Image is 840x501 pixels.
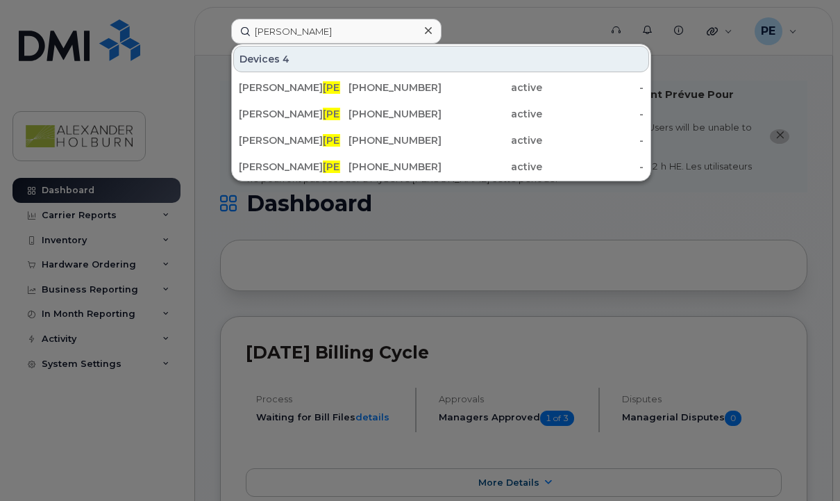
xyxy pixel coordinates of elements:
a: [PERSON_NAME][PERSON_NAME][PHONE_NUMBER]active- [233,154,649,179]
div: [PERSON_NAME] [239,107,340,121]
span: [PERSON_NAME] [323,134,407,147]
div: [PHONE_NUMBER] [340,133,442,147]
div: active [442,81,543,95]
div: [PERSON_NAME] [239,133,340,147]
div: - [542,107,644,121]
span: [PERSON_NAME] [323,161,407,173]
a: [PERSON_NAME][PERSON_NAME][PHONE_NUMBER]active- [233,128,649,153]
div: active [442,107,543,121]
div: [PHONE_NUMBER] [340,160,442,174]
div: [PERSON_NAME] [239,160,340,174]
div: active [442,133,543,147]
div: [PERSON_NAME] [239,81,340,95]
div: Devices [233,46,649,72]
span: [PERSON_NAME] [323,108,407,120]
div: - [542,81,644,95]
div: [PHONE_NUMBER] [340,107,442,121]
div: - [542,133,644,147]
div: - [542,160,644,174]
a: [PERSON_NAME][PERSON_NAME][PHONE_NUMBER]active- [233,75,649,100]
span: 4 [283,52,289,66]
span: [PERSON_NAME] [323,81,407,94]
div: [PHONE_NUMBER] [340,81,442,95]
div: active [442,160,543,174]
a: [PERSON_NAME][PERSON_NAME][PHONE_NUMBER]active- [233,101,649,126]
